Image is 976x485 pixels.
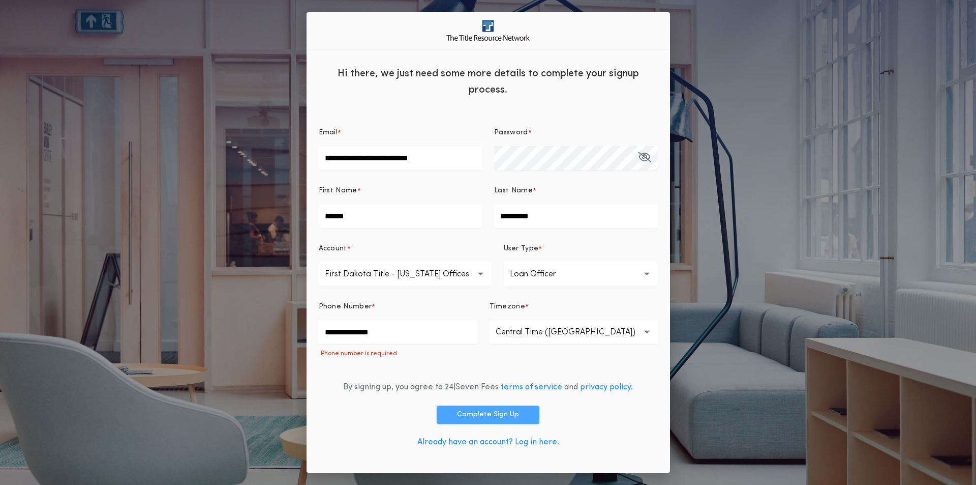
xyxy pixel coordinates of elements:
p: Loan Officer [510,268,572,280]
button: Complete Sign Up [437,406,539,424]
p: First Name [319,186,357,196]
p: Central Time ([GEOGRAPHIC_DATA]) [496,326,652,338]
div: Hi there, we just need some more details to complete your signup process. [307,58,670,103]
input: First Name* [319,204,482,229]
a: privacy policy. [580,383,633,391]
div: By signing up, you agree to 24|Seven Fees and [343,381,633,393]
img: logo [446,20,530,40]
button: Central Time ([GEOGRAPHIC_DATA]) [490,320,658,345]
button: Password* [638,146,651,170]
p: Password [494,128,528,138]
p: Email [319,128,338,138]
p: Last Name [494,186,533,196]
a: terms of service [501,383,562,391]
p: First Dakota Title - [US_STATE] Offices [325,268,485,280]
button: First Dakota Title - [US_STATE] Offices [319,262,492,287]
p: Account [319,244,347,254]
p: Phone number is required [319,350,477,358]
p: Phone Number [319,302,372,312]
input: Email* [319,146,482,170]
p: Timezone [490,302,526,312]
input: Password* [494,146,658,170]
a: Already have an account? Log in here. [417,438,559,446]
p: User Type [504,244,539,254]
input: Phone Number* [319,320,477,345]
input: Last Name* [494,204,658,229]
button: Loan Officer [504,262,658,287]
